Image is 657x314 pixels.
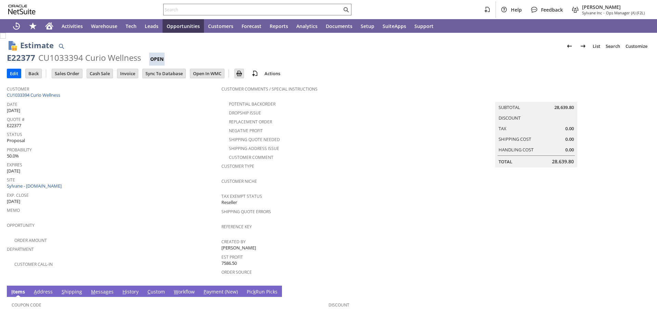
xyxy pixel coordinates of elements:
a: PickRun Picks [245,288,279,296]
span: Customers [208,23,233,29]
input: Back [26,69,41,78]
span: 7586.50 [221,260,237,267]
a: Customer Comments / Special Instructions [221,86,318,92]
a: Order Amount [14,237,47,243]
a: Activities [57,19,87,33]
span: W [174,288,178,295]
a: Reports [266,19,292,33]
input: Print [235,69,244,78]
a: Coupon Code [12,302,41,308]
a: Shipping Quote Needed [229,137,280,142]
a: Tech [121,19,141,33]
span: 0.00 [565,147,574,153]
span: 50.0% [7,153,19,159]
span: [DATE] [7,107,20,114]
a: Customize [623,41,650,52]
input: Search [164,5,342,14]
a: Items [10,288,27,296]
input: Sales Order [52,69,82,78]
span: Opportunities [167,23,200,29]
a: Home [41,19,57,33]
svg: logo [8,5,36,14]
a: Search [603,41,623,52]
img: add-record.svg [251,69,259,78]
a: Messages [89,288,115,296]
span: Reports [270,23,288,29]
input: Open In WMC [190,69,224,78]
span: Ops Manager (A) (F2L) [606,10,645,15]
a: Discount [328,302,349,308]
span: Warehouse [91,23,117,29]
span: Feedback [541,6,563,13]
a: Quote # [7,117,25,122]
a: Status [7,132,22,137]
a: Potential Backorder [229,101,275,107]
a: Date [7,101,17,107]
a: Site [7,177,15,183]
h1: Estimate [20,40,54,51]
span: C [147,288,151,295]
a: Opportunities [163,19,204,33]
span: S [62,288,64,295]
span: k [253,288,256,295]
a: Sylvane - [DOMAIN_NAME] [7,183,63,189]
a: Order Source [221,269,252,275]
a: Customers [204,19,237,33]
span: M [91,288,95,295]
img: Next [579,42,587,50]
a: Support [410,19,438,33]
a: Leads [141,19,163,33]
svg: Shortcuts [29,22,37,30]
a: Customer Comment [229,154,273,160]
input: Invoice [117,69,138,78]
span: Reseller [221,199,237,206]
div: E22377 [7,52,35,63]
input: Sync To Database [143,69,185,78]
div: Shortcuts [25,19,41,33]
span: H [123,288,126,295]
a: Workflow [172,288,196,296]
span: [DATE] [7,168,20,174]
a: Opportunity [7,222,35,228]
img: Print [235,69,243,78]
span: Setup [361,23,374,29]
a: List [590,41,603,52]
a: Customer Type [221,163,254,169]
span: 28,639.80 [554,104,574,111]
input: Cash Sale [87,69,113,78]
a: Forecast [237,19,266,33]
a: Warehouse [87,19,121,33]
a: Setup [357,19,378,33]
a: Replacement Order [229,119,272,125]
a: History [121,288,140,296]
a: Shipping [60,288,84,296]
span: A [34,288,37,295]
div: Open [149,53,165,66]
a: Subtotal [499,104,520,110]
span: 0.00 [565,125,574,132]
span: Tech [126,23,137,29]
span: Support [414,23,434,29]
a: Shipping Cost [499,136,531,142]
svg: Home [45,22,53,30]
a: Memo [7,207,20,213]
a: Discount [499,115,520,121]
span: [DATE] [7,198,20,205]
a: Documents [322,19,357,33]
a: Tax [499,125,506,132]
a: Negative Profit [229,128,263,134]
div: CU1033394 Curio Wellness [38,52,141,63]
span: Forecast [242,23,261,29]
a: Customer Niche [221,178,257,184]
a: CU1033394 Curio Wellness [7,92,62,98]
a: Custom [146,288,167,296]
a: Created By [221,239,246,245]
span: 28,639.80 [552,158,574,165]
span: I [11,288,13,295]
a: Analytics [292,19,322,33]
a: Department [7,246,34,252]
a: Dropship Issue [229,110,261,116]
a: Payment (New) [202,288,240,296]
span: Help [511,6,522,13]
a: Shipping Quote Errors [221,209,271,215]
